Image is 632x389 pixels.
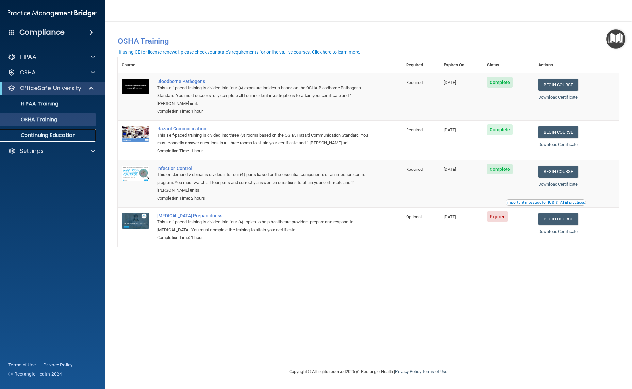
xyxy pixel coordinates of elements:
[43,362,73,368] a: Privacy Policy
[157,107,370,115] div: Completion Time: 1 hour
[519,343,624,369] iframe: Drift Widget Chat Controller
[157,126,370,131] a: Hazard Communication
[8,147,95,155] a: Settings
[8,7,97,20] img: PMB logo
[8,84,95,92] a: OfficeSafe University
[507,201,585,204] div: Important message for [US_STATE] practices
[157,171,370,194] div: This on-demand webinar is divided into four (4) parts based on the essential components of an inf...
[157,234,370,242] div: Completion Time: 1 hour
[538,182,578,186] a: Download Certificate
[157,218,370,234] div: This self-paced training is divided into four (4) topics to help healthcare providers prepare and...
[444,127,456,132] span: [DATE]
[487,124,513,135] span: Complete
[440,57,483,73] th: Expires On
[157,213,370,218] a: [MEDICAL_DATA] Preparedness
[406,214,422,219] span: Optional
[157,166,370,171] a: Infection Control
[157,131,370,147] div: This self-paced training is divided into three (3) rooms based on the OSHA Hazard Communication S...
[4,132,93,138] p: Continuing Education
[534,57,619,73] th: Actions
[444,80,456,85] span: [DATE]
[118,49,361,55] button: If using CE for license renewal, please check your state's requirements for online vs. live cours...
[395,369,421,374] a: Privacy Policy
[487,164,513,174] span: Complete
[20,69,36,76] p: OSHA
[487,211,508,222] span: Expired
[118,37,619,46] h4: OSHA Training
[422,369,447,374] a: Terms of Use
[402,57,440,73] th: Required
[606,29,625,49] button: Open Resource Center
[119,50,360,54] div: If using CE for license renewal, please check your state's requirements for online vs. live cours...
[157,147,370,155] div: Completion Time: 1 hour
[538,213,578,225] a: Begin Course
[538,79,578,91] a: Begin Course
[406,80,423,85] span: Required
[444,167,456,172] span: [DATE]
[118,57,153,73] th: Course
[538,95,578,100] a: Download Certificate
[20,147,44,155] p: Settings
[4,101,58,107] p: HIPAA Training
[406,167,423,172] span: Required
[4,116,57,123] p: OSHA Training
[538,229,578,234] a: Download Certificate
[444,214,456,219] span: [DATE]
[20,84,81,92] p: OfficeSafe University
[8,371,62,377] span: Ⓒ Rectangle Health 2024
[8,69,95,76] a: OSHA
[506,199,586,206] button: Read this if you are a dental practitioner in the state of CA
[157,84,370,107] div: This self-paced training is divided into four (4) exposure incidents based on the OSHA Bloodborne...
[157,194,370,202] div: Completion Time: 2 hours
[157,79,370,84] a: Bloodborne Pathogens
[20,53,36,61] p: HIPAA
[487,77,513,88] span: Complete
[19,28,65,37] h4: Compliance
[249,361,488,382] div: Copyright © All rights reserved 2025 @ Rectangle Health | |
[406,127,423,132] span: Required
[8,362,36,368] a: Terms of Use
[8,53,95,61] a: HIPAA
[538,142,578,147] a: Download Certificate
[538,126,578,138] a: Begin Course
[483,57,534,73] th: Status
[538,166,578,178] a: Begin Course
